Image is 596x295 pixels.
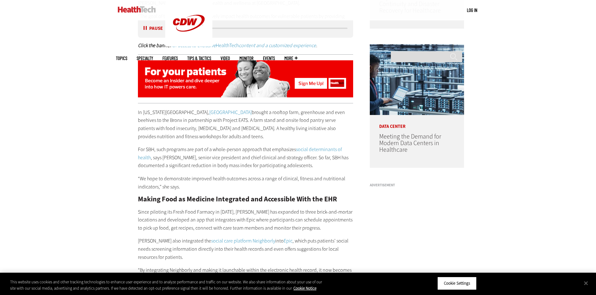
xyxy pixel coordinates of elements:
[370,115,464,129] p: Data Center
[284,238,293,244] a: Epic
[187,56,211,61] a: Tips & Tactics
[138,108,353,140] p: In [US_STATE][GEOGRAPHIC_DATA], brought a rooftop farm, greenhouse and even beehives to the Bronx...
[10,279,328,291] div: This website uses cookies and other tracking technologies to enhance user experience and to analy...
[138,175,353,191] p: “We hope to demonstrate improved health outcomes across a range of clinical, fitness and nutritio...
[138,208,353,232] p: Since piloting its Fresh Food Farmacy in [DATE], [PERSON_NAME] has expanded to three brick-and-mo...
[138,237,353,261] p: [PERSON_NAME] also integrated the into , which puts patients’ social needs screening information ...
[221,56,230,61] a: Video
[116,56,127,61] span: Topics
[467,7,477,13] a: Log in
[370,189,464,268] iframe: advertisement
[138,196,353,203] h2: Making Food as Medicine Integrated and Accessible With the EHR
[162,56,178,61] a: Features
[211,238,275,244] a: social care platform Neighborly
[437,277,477,290] button: Cookie Settings
[293,286,316,291] a: More information about your privacy
[579,276,593,290] button: Close
[209,109,252,116] a: [GEOGRAPHIC_DATA]
[165,41,212,48] a: CDW
[138,146,342,161] a: social determinants of health
[137,56,153,61] span: Specialty
[284,56,298,61] span: More
[370,44,464,115] img: engineer with laptop overlooking data center
[118,6,156,13] img: Home
[263,56,275,61] a: Events
[138,60,353,97] img: Insider: Patient-Centered Care
[379,132,441,154] a: Meeting the Demand for Modern Data Centers in Healthcare
[467,7,477,14] div: User menu
[370,183,464,187] h3: Advertisement
[138,145,353,170] p: For SBH, such programs are part of a whole-person approach that emphasizes , says [PERSON_NAME], ...
[239,56,254,61] a: MonITor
